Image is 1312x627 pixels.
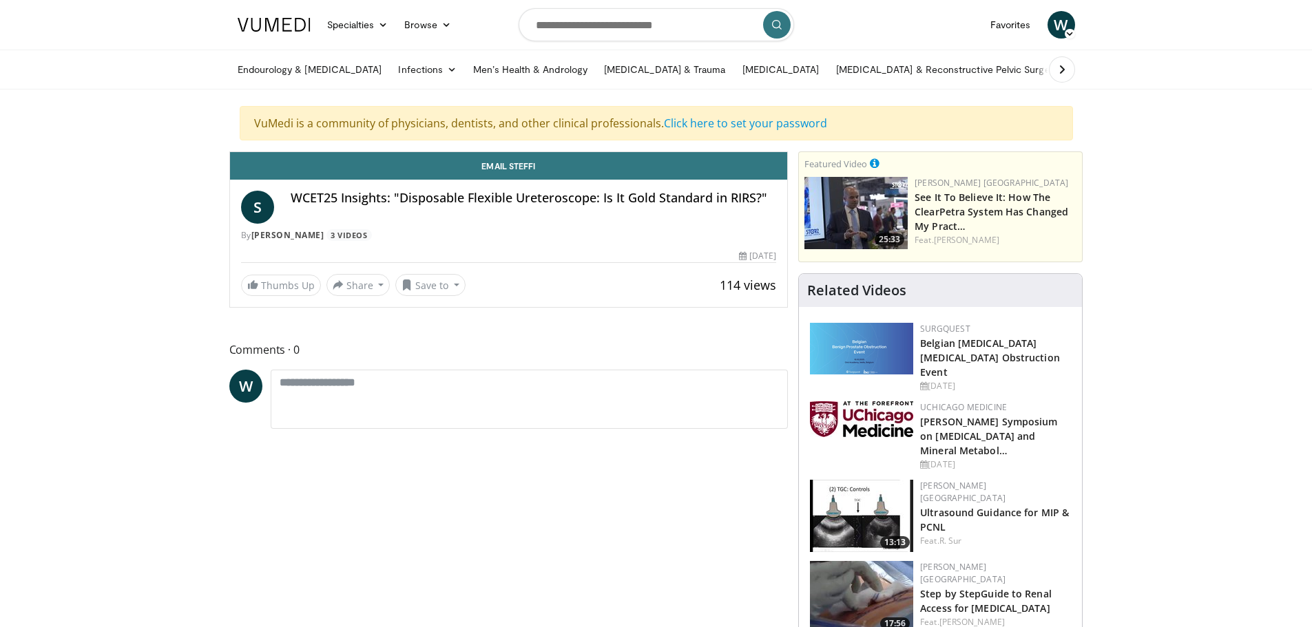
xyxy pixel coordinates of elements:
[240,106,1073,140] div: VuMedi is a community of physicians, dentists, and other clinical professionals.
[810,401,913,437] img: 5f87bdfb-7fdf-48f0-85f3-b6bcda6427bf.jpg.150x105_q85_autocrop_double_scale_upscale_version-0.2.jpg
[920,401,1007,413] a: UChicago Medicine
[920,480,1006,504] a: [PERSON_NAME] [GEOGRAPHIC_DATA]
[875,233,904,246] span: 25:33
[920,506,1069,533] a: Ultrasound Guidance for MIP & PCNL
[664,116,827,131] a: Click here to set your password
[920,323,970,334] a: Surgquest
[920,337,1060,379] a: Belgian [MEDICAL_DATA] [MEDICAL_DATA] Obstruction Event
[934,234,999,246] a: [PERSON_NAME]
[920,380,1071,392] div: [DATE]
[519,8,794,41] input: Search topics, interventions
[1048,11,1075,39] a: W
[319,11,397,39] a: Specialties
[241,275,321,296] a: Thumbs Up
[880,536,910,549] span: 13:13
[810,480,913,552] img: ae74b246-eda0-4548-a041-8444a00e0b2d.150x105_q85_crop-smart_upscale.jpg
[396,11,459,39] a: Browse
[939,535,962,546] a: R. Sur
[920,415,1057,457] a: [PERSON_NAME] Symposium on [MEDICAL_DATA] and Mineral Metabol…
[251,229,324,241] a: [PERSON_NAME]
[915,191,1068,233] a: See It To Believe It: How The ClearPetra System Has Changed My Pract…
[739,250,776,262] div: [DATE]
[828,56,1067,83] a: [MEDICAL_DATA] & Reconstructive Pelvic Surgery
[810,323,913,374] img: 08d442d2-9bc4-4584-b7ef-4efa69e0f34c.png.150x105_q85_autocrop_double_scale_upscale_version-0.2.png
[326,229,372,241] a: 3 Videos
[241,191,274,224] a: S
[920,535,1071,547] div: Feat.
[720,277,776,293] span: 114 views
[390,56,465,83] a: Infections
[291,191,777,206] h4: WCET25 Insights: "Disposable Flexible Ureteroscope: Is It Gold Standard in RIRS?"
[734,56,828,83] a: [MEDICAL_DATA]
[915,177,1068,189] a: [PERSON_NAME] [GEOGRAPHIC_DATA]
[596,56,734,83] a: [MEDICAL_DATA] & Trauma
[982,11,1039,39] a: Favorites
[238,18,311,32] img: VuMedi Logo
[804,177,908,249] a: 25:33
[465,56,596,83] a: Men’s Health & Andrology
[920,561,1006,585] a: [PERSON_NAME] [GEOGRAPHIC_DATA]
[804,177,908,249] img: 47196b86-3779-4b90-b97e-820c3eda9b3b.150x105_q85_crop-smart_upscale.jpg
[326,274,391,296] button: Share
[229,56,391,83] a: Endourology & [MEDICAL_DATA]
[229,370,262,403] a: W
[395,274,466,296] button: Save to
[241,229,777,242] div: By
[915,234,1076,246] div: Feat.
[920,587,1052,615] a: Step by StepGuide to Renal Access for [MEDICAL_DATA]
[229,341,789,359] span: Comments 0
[230,152,788,180] a: Email Steffi
[807,282,906,299] h4: Related Videos
[920,458,1071,471] div: [DATE]
[804,158,867,170] small: Featured Video
[810,480,913,552] a: 13:13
